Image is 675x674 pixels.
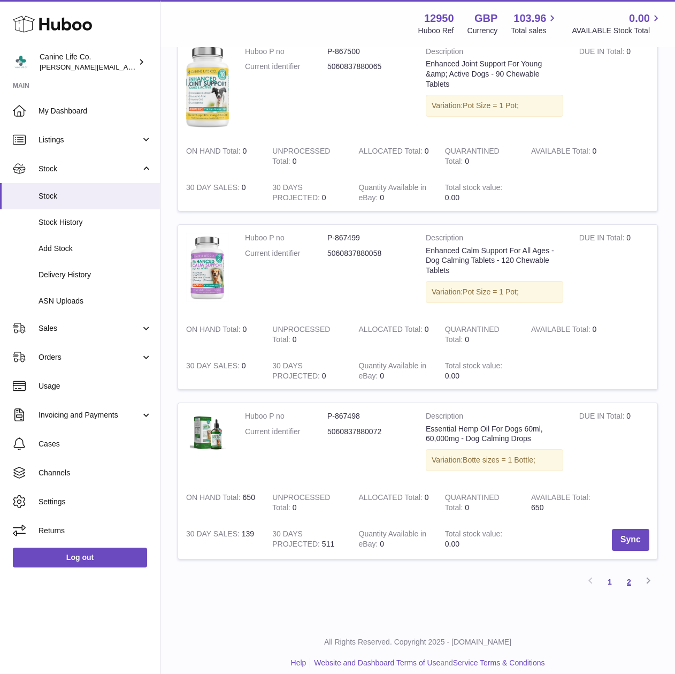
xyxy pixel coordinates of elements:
[186,529,242,541] strong: 30 DAY SALES
[13,548,147,567] a: Log out
[39,270,152,280] span: Delivery History
[474,11,497,26] strong: GBP
[465,157,469,165] span: 0
[178,484,264,521] td: 650
[272,183,322,205] strong: 30 DAYS PROJECTED
[186,325,243,336] strong: ON HAND Total
[445,361,502,373] strong: Total stock value
[351,175,437,211] td: 0
[523,484,609,521] td: 650
[327,47,410,57] dd: P-867500
[39,381,152,391] span: Usage
[264,138,350,175] td: 0
[39,135,141,145] span: Listings
[612,529,649,551] button: Sync
[291,658,306,667] a: Help
[445,183,502,194] strong: Total stock value
[426,233,563,246] strong: Description
[272,493,330,514] strong: UNPROCESSED Total
[531,147,592,158] strong: AVAILABLE Total
[186,147,243,158] strong: ON HAND Total
[39,296,152,306] span: ASN Uploads
[178,353,264,389] td: 0
[359,325,425,336] strong: ALLOCATED Total
[465,503,469,512] span: 0
[39,323,141,334] span: Sales
[264,175,350,211] td: 0
[579,412,626,423] strong: DUE IN Total
[245,47,327,57] dt: Huboo P no
[571,39,657,139] td: 0
[40,63,214,71] span: [PERSON_NAME][EMAIL_ADDRESS][DOMAIN_NAME]
[186,493,243,504] strong: ON HAND Total
[426,411,563,424] strong: Description
[629,11,650,26] span: 0.00
[245,427,327,437] dt: Current identifier
[272,361,322,383] strong: 30 DAYS PROJECTED
[445,493,500,514] strong: QUARANTINED Total
[523,316,609,353] td: 0
[531,493,590,504] strong: AVAILABLE Total
[463,101,519,110] span: Pot Size = 1 Pot;
[39,164,141,174] span: Stock
[245,411,327,421] dt: Huboo P no
[426,246,563,276] div: Enhanced Calm Support For All Ages - Dog Calming Tablets - 120 Chewable Tablets
[327,411,410,421] dd: P-867498
[359,529,427,551] strong: Quantity Available in eBay
[579,47,626,58] strong: DUE IN Total
[453,658,545,667] a: Service Terms & Conditions
[571,225,657,316] td: 0
[426,281,563,303] div: Variation:
[418,26,454,36] div: Huboo Ref
[39,217,152,228] span: Stock History
[463,287,519,296] span: Pot Size = 1 Pot;
[359,493,425,504] strong: ALLOCATED Total
[351,316,437,353] td: 0
[39,439,152,449] span: Cases
[264,521,350,559] td: 511
[264,353,350,389] td: 0
[465,335,469,344] span: 0
[351,353,437,389] td: 0
[186,183,242,194] strong: 30 DAY SALES
[572,11,662,36] a: 0.00 AVAILABLE Stock Total
[327,233,410,243] dd: P-867499
[40,52,136,72] div: Canine Life Co.
[511,26,558,36] span: Total sales
[445,325,500,346] strong: QUARANTINED Total
[619,572,639,592] a: 2
[424,11,454,26] strong: 12950
[178,138,264,175] td: 0
[327,248,410,259] dd: 5060837880058
[314,658,440,667] a: Website and Dashboard Terms of Use
[169,637,666,647] p: All Rights Reserved. Copyright 2025 - [DOMAIN_NAME]
[13,54,29,70] img: kevin@clsgltd.co.uk
[426,95,563,117] div: Variation:
[310,658,544,668] li: and
[39,191,152,201] span: Stock
[245,62,327,72] dt: Current identifier
[272,147,330,168] strong: UNPROCESSED Total
[359,147,425,158] strong: ALLOCATED Total
[445,529,502,541] strong: Total stock value
[327,62,410,72] dd: 5060837880065
[463,456,535,464] span: Botte sizes = 1 Bottle;
[178,175,264,211] td: 0
[39,244,152,254] span: Add Stock
[572,26,662,36] span: AVAILABLE Stock Total
[426,47,563,59] strong: Description
[39,352,141,362] span: Orders
[186,233,229,302] img: product image
[178,521,264,559] td: 139
[264,484,350,521] td: 0
[186,411,229,454] img: product image
[39,106,152,116] span: My Dashboard
[579,233,626,245] strong: DUE IN Total
[426,449,563,471] div: Variation:
[351,521,437,559] td: 0
[245,248,327,259] dt: Current identifier
[272,325,330,346] strong: UNPROCESSED Total
[272,529,322,551] strong: 30 DAYS PROJECTED
[327,427,410,437] dd: 5060837880072
[600,572,619,592] a: 1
